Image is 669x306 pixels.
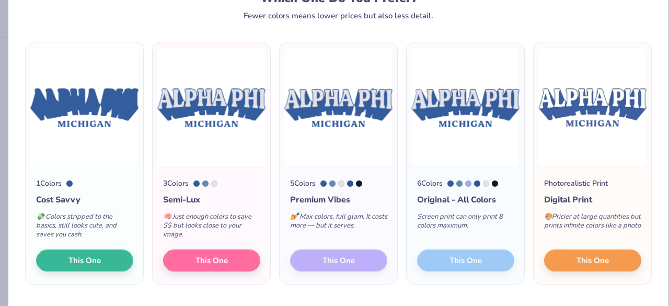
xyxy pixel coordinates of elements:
div: Black 6 C [492,180,498,187]
button: This One [163,250,260,271]
div: Semi-Lux [163,194,260,206]
img: Photorealistic preview [538,48,647,167]
div: Cost Savvy [36,194,133,206]
div: Max colors, full glam. It costs more — but it serves. [290,206,387,241]
div: 663 C [211,180,217,187]
div: 663 C [338,180,344,187]
div: Photorealistic Print [544,178,608,189]
span: This One [68,255,101,267]
div: 7454 C [456,180,463,187]
div: Colors stripped to the basics, still looks cute, and saves you cash. [36,206,133,250]
div: 7685 C [347,180,353,187]
div: 7454 C [329,180,336,187]
img: 6 color option [411,48,520,167]
div: Just enough colors to save $$ but looks close to your image. [163,206,260,250]
span: 💸 [36,212,44,221]
div: Fewer colors means lower prices but also less detail. [244,12,433,20]
div: 5 Colors [290,178,316,189]
div: 7684 C [320,180,327,187]
div: 7684 C [66,180,73,187]
button: This One [544,250,641,271]
span: This One [576,255,609,267]
button: This One [36,250,133,271]
div: 3 Colors [163,178,189,189]
div: 1 Colors [36,178,62,189]
div: 7685 C [474,180,480,187]
div: 663 C [483,180,489,187]
img: 5 color option [284,48,393,167]
img: 1 color option [30,48,139,167]
div: Original - All Colors [417,194,514,206]
div: 7684 C [193,180,200,187]
div: Premium Vibes [290,194,387,206]
div: 6 Colors [417,178,443,189]
img: 3 color option [157,48,266,167]
div: Screen print can only print 8 colors maximum. [417,206,514,241]
div: 2716 C [465,180,471,187]
span: 🧠 [163,212,171,221]
div: Pricier at large quantities but prints infinite colors like a photo [544,206,641,241]
div: 7684 C [447,180,454,187]
span: 💅 [290,212,298,221]
div: Black 6 C [356,180,362,187]
span: 🎨 [544,212,552,221]
span: This One [195,255,228,267]
div: 7454 C [202,180,209,187]
div: Digital Print [544,194,641,206]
